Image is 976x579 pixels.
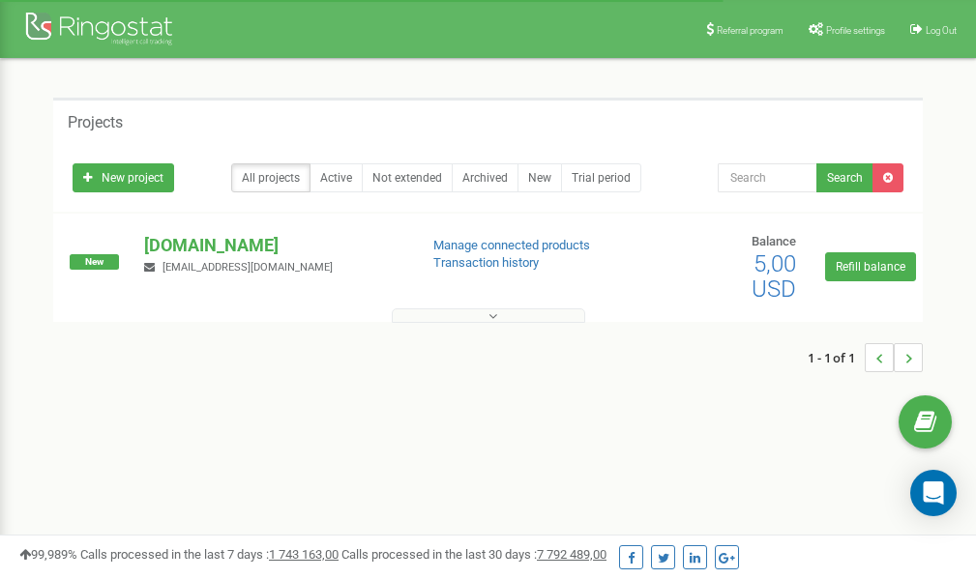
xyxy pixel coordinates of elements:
[561,163,641,192] a: Trial period
[362,163,453,192] a: Not extended
[433,238,590,252] a: Manage connected products
[752,250,796,303] span: 5,00 USD
[452,163,518,192] a: Archived
[80,547,339,562] span: Calls processed in the last 7 days :
[752,234,796,248] span: Balance
[68,114,123,131] h5: Projects
[231,163,311,192] a: All projects
[537,547,606,562] u: 7 792 489,00
[73,163,174,192] a: New project
[70,254,119,270] span: New
[825,252,916,281] a: Refill balance
[163,261,333,274] span: [EMAIL_ADDRESS][DOMAIN_NAME]
[718,163,817,192] input: Search
[433,255,539,270] a: Transaction history
[910,470,957,516] div: Open Intercom Messenger
[926,25,957,36] span: Log Out
[518,163,562,192] a: New
[826,25,885,36] span: Profile settings
[19,547,77,562] span: 99,989%
[808,324,923,391] nav: ...
[808,343,865,372] span: 1 - 1 of 1
[144,233,401,258] p: [DOMAIN_NAME]
[717,25,784,36] span: Referral program
[310,163,363,192] a: Active
[816,163,873,192] button: Search
[341,547,606,562] span: Calls processed in the last 30 days :
[269,547,339,562] u: 1 743 163,00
